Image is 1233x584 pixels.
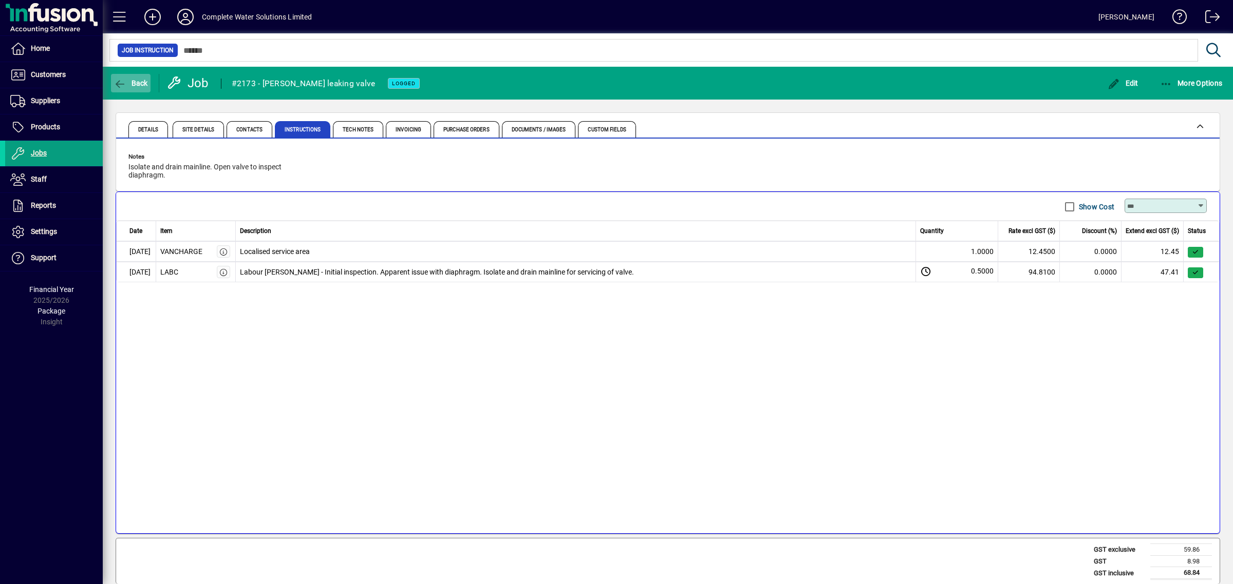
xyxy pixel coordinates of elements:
[396,127,421,132] span: Invoicing
[1150,544,1212,556] td: 59.86
[116,241,156,262] td: [DATE]
[169,8,202,26] button: Profile
[31,227,57,236] span: Settings
[1188,226,1206,236] span: Status
[160,226,173,236] span: Item
[236,241,917,262] td: Localised service area
[1082,226,1117,236] span: Discount (%)
[998,241,1060,262] td: 12.4500
[103,74,159,92] app-page-header-button: Back
[1198,2,1220,35] a: Logout
[31,149,47,157] span: Jobs
[202,9,312,25] div: Complete Water Solutions Limited
[512,127,566,132] span: Documents / Images
[232,75,376,92] div: #2173 - [PERSON_NAME] leaking valve
[138,127,158,132] span: Details
[128,153,283,160] span: Notes
[285,127,321,132] span: Instructions
[129,226,142,236] span: Date
[971,246,994,257] span: 1.0000
[1077,202,1114,212] label: Show Cost
[182,127,214,132] span: Site Details
[1122,262,1184,282] td: 47.41
[5,219,103,245] a: Settings
[31,70,66,79] span: Customers
[920,226,944,236] span: Quantity
[5,193,103,219] a: Reports
[5,167,103,192] a: Staff
[1160,79,1223,87] span: More Options
[136,8,169,26] button: Add
[1122,241,1184,262] td: 12.45
[1008,226,1055,236] span: Rate excl GST ($)
[1089,544,1150,556] td: GST exclusive
[38,307,65,315] span: Package
[114,79,148,87] span: Back
[588,127,626,132] span: Custom Fields
[1157,74,1225,92] button: More Options
[31,254,57,262] span: Support
[240,226,271,236] span: Description
[443,127,490,132] span: Purchase Orders
[31,96,60,105] span: Suppliers
[1089,555,1150,567] td: GST
[31,123,60,131] span: Products
[5,62,103,88] a: Customers
[1126,226,1179,236] span: Extend excl GST ($)
[236,127,263,132] span: Contacts
[5,36,103,62] a: Home
[31,44,50,52] span: Home
[343,127,373,132] span: Tech Notes
[1108,79,1138,87] span: Edit
[160,246,202,257] div: VANCHARGE
[971,266,994,278] span: 0.5000
[1150,567,1212,579] td: 68.84
[1150,555,1212,567] td: 8.98
[998,262,1060,282] td: 94.8100
[1098,9,1154,25] div: [PERSON_NAME]
[31,201,56,209] span: Reports
[116,262,156,282] td: [DATE]
[1060,241,1122,262] td: 0.0000
[5,114,103,140] a: Products
[160,267,178,278] div: LABC
[1165,2,1187,35] a: Knowledge Base
[29,285,74,294] span: Financial Year
[31,175,47,183] span: Staff
[1060,262,1122,282] td: 0.0000
[122,45,174,55] span: Job Instruction
[5,245,103,271] a: Support
[111,74,151,92] button: Back
[236,262,917,282] td: Labour [PERSON_NAME] - Initial inspection. Apparent issue with diaphragm. Isolate and drain mainl...
[392,80,416,87] span: LOGGED
[167,75,211,91] div: Job
[1089,567,1150,579] td: GST inclusive
[5,88,103,114] a: Suppliers
[128,163,283,180] span: Isolate and drain mainline. Open valve to inspect diaphragm.
[1105,74,1141,92] button: Edit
